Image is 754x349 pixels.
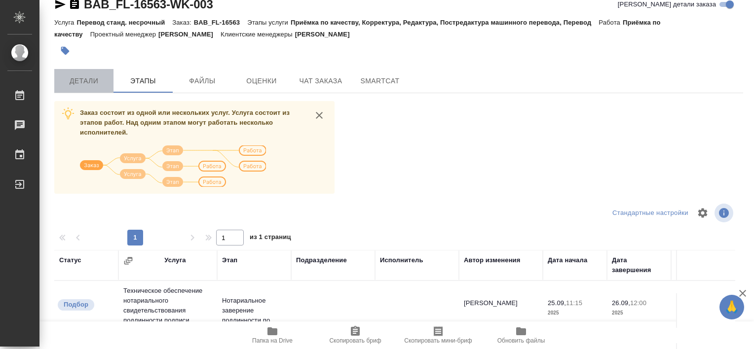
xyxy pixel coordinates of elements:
span: Настроить таблицу [691,201,715,225]
div: Подразделение [296,255,347,265]
div: Автор изменения [464,255,520,265]
span: 🙏 [723,297,740,317]
button: Скопировать мини-бриф [397,321,480,349]
span: Файлы [179,75,226,87]
p: 26.09, [612,299,630,307]
p: Клиентские менеджеры [221,31,295,38]
p: Нотариальное заверение подлинности по... [222,296,286,325]
p: Подбор [64,300,88,310]
span: Оценки [238,75,285,87]
p: Перевод станд. несрочный [76,19,172,26]
p: 25.09, [548,299,566,307]
div: split button [610,206,691,221]
p: BAB_FL-16563 [194,19,247,26]
span: Чат заказа [297,75,344,87]
p: Работа [599,19,623,26]
p: Этапы услуги [247,19,291,26]
td: [PERSON_NAME] [459,293,543,328]
button: 🙏 [719,295,744,319]
span: Обновить файлы [497,337,545,344]
div: Исполнитель [380,255,423,265]
span: Посмотреть информацию [715,204,735,222]
p: 2025 [612,308,666,318]
button: Сгруппировать [123,256,133,266]
button: Скопировать бриф [314,321,397,349]
span: Детали [60,75,108,87]
span: Скопировать бриф [329,337,381,344]
span: Этапы [119,75,167,87]
button: Обновить файлы [480,321,563,349]
div: Дата начала [548,255,587,265]
div: Услуга [164,255,186,265]
span: Скопировать мини-бриф [404,337,472,344]
button: close [312,108,327,123]
p: Заказ: [172,19,193,26]
p: [PERSON_NAME] [295,31,357,38]
p: 11:15 [566,299,582,307]
span: из 1 страниц [250,231,291,245]
span: Папка на Drive [252,337,293,344]
button: Добавить тэг [54,40,76,62]
div: Этап [222,255,237,265]
span: SmartCat [356,75,404,87]
div: Статус [59,255,81,265]
p: Проектный менеджер [90,31,158,38]
span: Заказ состоит из одной или нескольких услуг. Услуга состоит из этапов работ. Над одним этапом мог... [80,109,290,136]
div: Дата завершения [612,255,666,275]
p: 12:00 [630,299,646,307]
p: [PERSON_NAME] [158,31,221,38]
p: 2025 [548,308,602,318]
td: Техническое обеспечение нотариального свидетельствования подлинности подписи переводчика Не указан [118,281,217,340]
button: Папка на Drive [231,321,314,349]
p: Услуга [54,19,76,26]
p: Приёмка по качеству, Корректура, Редактура, Постредактура машинного перевода, Перевод [291,19,599,26]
